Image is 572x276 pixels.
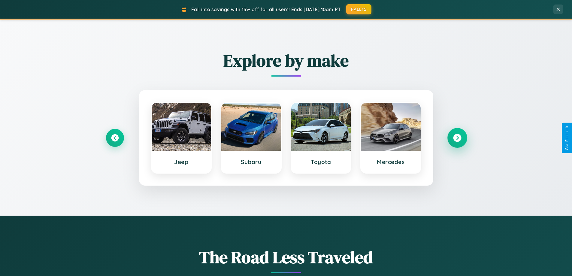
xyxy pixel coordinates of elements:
[191,6,342,12] span: Fall into savings with 15% off for all users! Ends [DATE] 10am PT.
[297,158,345,165] h3: Toyota
[227,158,275,165] h3: Subaru
[106,246,466,269] h1: The Road Less Traveled
[565,126,569,150] div: Give Feedback
[106,49,466,72] h2: Explore by make
[346,4,371,14] button: FALL15
[158,158,205,165] h3: Jeep
[367,158,415,165] h3: Mercedes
